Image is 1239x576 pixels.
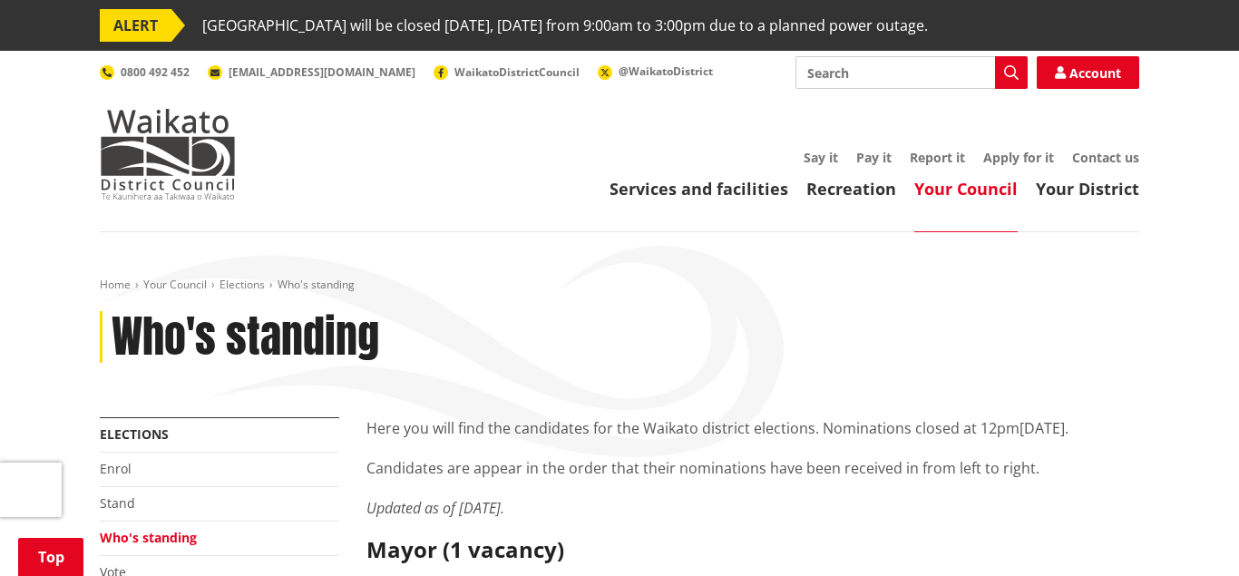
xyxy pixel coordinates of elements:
a: Who's standing [100,529,197,546]
a: Report it [910,149,965,166]
p: Candidates are appear in the order that their nominations have been received in from left to right. [366,457,1139,479]
a: [EMAIL_ADDRESS][DOMAIN_NAME] [208,64,415,80]
nav: breadcrumb [100,278,1139,293]
a: Say it [804,149,838,166]
a: Home [100,277,131,292]
p: Here you will find the candidates for the Waikato district elections. Nominations closed at 12pm[... [366,417,1139,439]
h1: Who's standing [112,311,379,364]
em: Updated as of [DATE]. [366,498,504,518]
strong: Mayor (1 vacancy) [366,534,564,564]
a: Enrol [100,460,132,477]
img: Waikato District Council - Te Kaunihera aa Takiwaa o Waikato [100,109,236,200]
a: Your Council [914,178,1018,200]
a: Your Council [143,277,207,292]
span: 0800 492 452 [121,64,190,80]
a: Apply for it [983,149,1054,166]
a: Elections [220,277,265,292]
span: @WaikatoDistrict [619,63,713,79]
a: Pay it [856,149,892,166]
span: Who's standing [278,277,355,292]
a: Your District [1036,178,1139,200]
a: Recreation [806,178,896,200]
a: Contact us [1072,149,1139,166]
a: Top [18,538,83,576]
a: Services and facilities [610,178,788,200]
input: Search input [795,56,1028,89]
span: [GEOGRAPHIC_DATA] will be closed [DATE], [DATE] from 9:00am to 3:00pm due to a planned power outage. [202,9,928,42]
span: ALERT [100,9,171,42]
a: Elections [100,425,169,443]
a: @WaikatoDistrict [598,63,713,79]
span: [EMAIL_ADDRESS][DOMAIN_NAME] [229,64,415,80]
a: 0800 492 452 [100,64,190,80]
a: Account [1037,56,1139,89]
a: WaikatoDistrictCouncil [434,64,580,80]
a: Stand [100,494,135,512]
span: WaikatoDistrictCouncil [454,64,580,80]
